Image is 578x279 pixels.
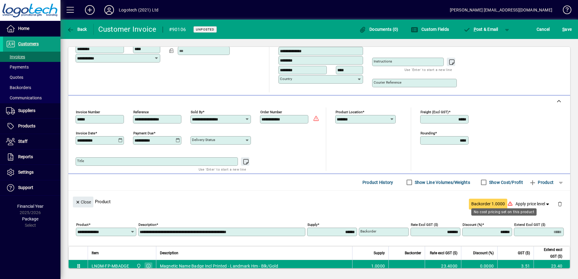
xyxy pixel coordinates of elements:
a: Settings [3,165,60,180]
a: Support [3,180,60,195]
mat-label: Backorder [360,229,376,233]
button: Product [526,177,557,188]
span: Support [18,185,33,190]
span: Financial Year [17,204,44,209]
td: 0.0000 [461,260,497,272]
a: Reports [3,149,60,165]
mat-label: Product [76,223,89,227]
mat-label: Rate excl GST ($) [411,223,438,227]
div: No cost pricing set on this product [471,208,537,216]
button: Post & Email [460,24,501,35]
span: Product History [362,178,393,187]
mat-label: Sold by [191,110,203,114]
mat-label: Description [138,223,156,227]
mat-label: Freight (excl GST) [421,110,449,114]
div: LNDM-FP-MBADGE [92,263,129,269]
mat-label: Title [77,159,84,163]
span: Close [75,197,91,207]
app-page-header-button: Delete [553,201,567,207]
span: Item [92,250,99,256]
button: Documents (0) [358,24,400,35]
mat-label: Payment due [133,131,154,135]
div: 23.4000 [429,263,457,269]
span: Suppliers [18,108,35,113]
mat-label: Discount (%) [463,223,482,227]
mat-label: Product location [336,110,362,114]
span: GST ($) [518,250,530,256]
span: Backorders [6,85,31,90]
button: Add [80,5,99,15]
span: ave [562,24,572,34]
span: Rate excl GST ($) [430,250,457,256]
mat-hint: Use 'Enter' to start a new line [199,166,246,173]
td: 23.40 [534,260,570,272]
span: ost & Email [463,27,498,32]
button: Back [65,24,89,35]
span: Supply [374,250,385,256]
button: Apply price level [513,199,553,210]
mat-label: Courier Reference [374,80,401,85]
span: Central [135,263,142,269]
span: Quotes [6,75,23,80]
a: Home [3,21,60,36]
mat-label: Supply [307,223,317,227]
span: Unposted [196,27,214,31]
mat-hint: Use 'Enter' to start a new line [404,66,452,73]
a: Suppliers [3,103,60,118]
mat-label: Order number [260,110,282,114]
a: Invoices [3,52,60,62]
span: Backorder [405,250,421,256]
app-page-header-button: Back [60,24,94,35]
a: Payments [3,62,60,72]
span: Cancel [537,24,550,34]
span: S [562,27,565,32]
span: Documents (0) [359,27,398,32]
span: Invoices [6,54,25,59]
span: Discount (%) [473,250,494,256]
span: Reports [18,154,33,159]
span: Settings [18,170,34,175]
div: Customer Invoice [98,24,157,34]
button: Delete [553,197,567,211]
span: Description [160,250,178,256]
mat-label: Country [280,77,292,81]
label: Show Cost/Profit [488,179,523,185]
span: Custom Fields [411,27,449,32]
mat-label: Instructions [374,59,392,63]
button: Product History [360,177,396,188]
button: Profile [99,5,119,15]
button: Cancel [535,24,551,35]
span: Product [529,178,554,187]
span: Magnetic Name Badge Incl Printed - Landmark Hm - Blk/Gold [160,263,278,269]
button: Close [73,197,93,207]
span: Communications [6,95,42,100]
span: Home [18,26,29,31]
div: #90106 [169,25,186,34]
div: [PERSON_NAME] [EMAIL_ADDRESS][DOMAIN_NAME] [450,5,552,15]
mat-label: Rounding [421,131,435,135]
a: Backorders [3,82,60,93]
span: P [474,27,476,32]
mat-label: Reference [133,110,149,114]
span: Extend excl GST ($) [537,246,562,260]
a: Products [3,119,60,134]
mat-label: Delivery status [192,138,215,142]
span: Apply price level [515,201,550,207]
button: Custom Fields [409,24,450,35]
mat-label: Extend excl GST ($) [514,223,545,227]
a: Communications [3,93,60,103]
span: Customers [18,41,39,46]
app-page-header-button: Close [71,199,95,204]
a: Staff [3,134,60,149]
span: Products [18,123,35,128]
button: Backorder 1.0000 [469,199,507,210]
span: Staff [18,139,28,144]
div: Logotech (2021) Ltd [119,5,158,15]
span: Payments [6,65,29,69]
mat-label: Invoice number [76,110,100,114]
a: Quotes [3,72,60,82]
td: 3.51 [497,260,534,272]
mat-label: Invoice date [76,131,95,135]
label: Show Line Volumes/Weights [414,179,470,185]
span: 1.0000 [371,263,385,269]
